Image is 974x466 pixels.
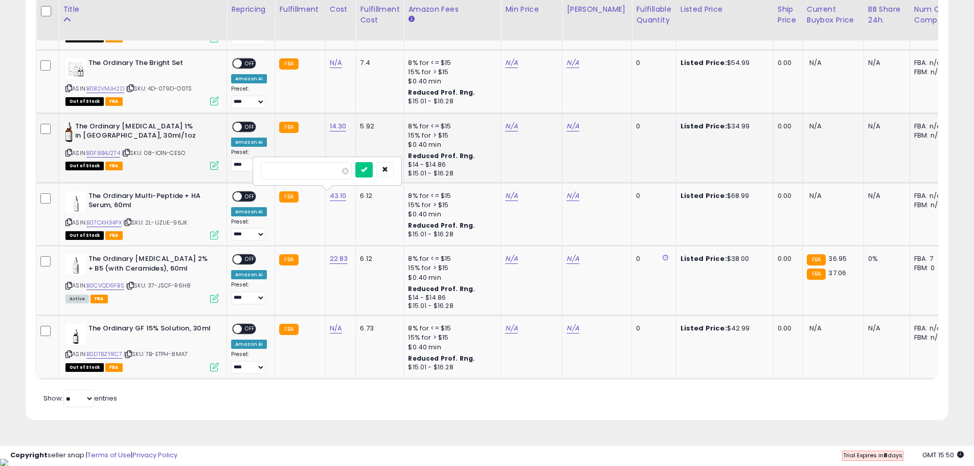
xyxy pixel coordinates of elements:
[279,324,298,335] small: FBA
[828,268,846,278] span: 37.06
[63,4,222,15] div: Title
[636,324,668,333] div: 0
[778,4,798,26] div: Ship Price
[868,191,902,201] div: N/A
[408,140,493,149] div: $0.40 min
[65,324,219,370] div: ASIN:
[567,58,579,68] a: N/A
[681,254,765,263] div: $38.00
[231,74,267,83] div: Amazon AI
[330,4,352,15] div: Cost
[567,323,579,334] a: N/A
[681,191,765,201] div: $68.99
[65,231,104,240] span: All listings that are currently out of stock and unavailable for purchase on Amazon
[242,122,258,131] span: OFF
[408,354,475,363] b: Reduced Prof. Rng.
[242,59,258,68] span: OFF
[681,191,727,201] b: Listed Price:
[124,350,188,358] span: | SKU: 7B-ETPH-8MA7
[330,121,347,131] a: 14.30
[65,122,73,142] img: 316QS8VnbeL._SL40_.jpg
[828,254,847,263] span: 36.95
[65,162,104,170] span: All listings that are currently out of stock and unavailable for purchase on Amazon
[843,451,902,459] span: Trial Expires in days
[408,343,493,352] div: $0.40 min
[914,68,948,77] div: FBM: n/a
[279,4,321,15] div: Fulfillment
[242,325,258,334] span: OFF
[88,324,213,336] b: The Ordinary GF 15% Solution, 30ml
[360,122,396,131] div: 5.92
[408,324,493,333] div: 8% for <= $15
[408,333,493,342] div: 15% for > $15
[408,254,493,263] div: 8% for <= $15
[778,122,795,131] div: 0.00
[914,58,948,68] div: FBA: n/a
[567,254,579,264] a: N/A
[360,254,396,263] div: 6.12
[914,201,948,210] div: FBM: n/a
[681,254,727,263] b: Listed Price:
[65,191,219,239] div: ASIN:
[408,210,493,219] div: $0.40 min
[914,333,948,342] div: FBM: n/a
[408,191,493,201] div: 8% for <= $15
[408,58,493,68] div: 8% for <= $15
[65,97,104,106] span: All listings that are currently out of stock and unavailable for purchase on Amazon
[105,97,123,106] span: FBA
[636,191,668,201] div: 0
[10,451,177,460] div: seller snap | |
[914,4,952,26] div: Num of Comp.
[868,58,902,68] div: N/A
[868,4,905,26] div: BB Share 24h.
[330,58,342,68] a: N/A
[86,350,122,359] a: B0DTBZYRC7
[636,122,668,131] div: 0
[330,254,348,264] a: 22.83
[65,58,86,79] img: 41JEfQdmoQL._SL40_.jpg
[231,270,267,279] div: Amazon AI
[408,4,496,15] div: Amazon Fees
[88,254,213,276] b: The Ordinary [MEDICAL_DATA] 2% + B5 (with Ceramides), 60ml
[505,58,517,68] a: N/A
[105,363,123,372] span: FBA
[681,122,765,131] div: $34.99
[65,324,86,344] img: 21FMiPpjRCL._SL40_.jpg
[360,324,396,333] div: 6.73
[126,281,191,290] span: | SKU: 37-JSCF-R6H8
[65,295,89,303] span: All listings currently available for purchase on Amazon
[914,191,948,201] div: FBA: n/a
[868,324,902,333] div: N/A
[105,162,123,170] span: FBA
[408,294,493,302] div: $14 - $14.86
[231,340,267,349] div: Amazon AI
[567,191,579,201] a: N/A
[360,4,399,26] div: Fulfillment Cost
[88,191,213,213] b: The Ordinary Multi-Peptide + HA Serum, 60ml
[914,131,948,140] div: FBM: n/a
[807,269,826,280] small: FBA
[505,254,517,264] a: N/A
[231,4,270,15] div: Repricing
[408,363,493,372] div: $15.01 - $16.28
[408,273,493,282] div: $0.40 min
[681,4,769,15] div: Listed Price
[408,161,493,169] div: $14 - $14.86
[123,218,187,227] span: | SKU: 2L-UZUE-96JK
[505,121,517,131] a: N/A
[43,393,117,403] span: Show: entries
[914,122,948,131] div: FBA: n/a
[65,191,86,212] img: 31ESPv7acDL._SL40_.jpg
[330,323,342,334] a: N/A
[86,281,124,290] a: B0CVQD9FBS
[567,4,627,15] div: [PERSON_NAME]
[132,450,177,460] a: Privacy Policy
[809,191,822,201] span: N/A
[231,149,267,172] div: Preset:
[868,122,902,131] div: N/A
[408,169,493,178] div: $15.01 - $16.28
[868,254,902,263] div: 0%
[884,451,888,459] b: 8
[505,4,558,15] div: Min Price
[360,191,396,201] div: 6.12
